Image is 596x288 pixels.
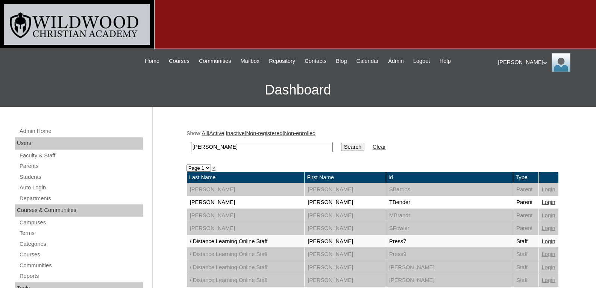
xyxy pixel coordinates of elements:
span: Communities [199,57,231,66]
a: All [202,130,208,136]
td: [PERSON_NAME] [305,183,385,196]
a: Parents [19,162,143,171]
a: Students [19,172,143,182]
td: First Name [305,172,385,183]
a: Campuses [19,218,143,227]
td: Parent [513,209,538,222]
span: Contacts [305,57,326,66]
td: Staff [513,261,538,274]
a: Login [542,186,555,192]
td: / Distance Learning Online Staff [187,274,305,287]
div: [PERSON_NAME] [498,53,588,72]
span: Calendar [356,57,379,66]
a: Reports [19,271,143,281]
td: [PERSON_NAME] [386,274,513,287]
td: [PERSON_NAME] [187,196,305,209]
td: [PERSON_NAME] [305,261,385,274]
a: Login [542,225,555,231]
span: Courses [169,57,190,66]
td: / Distance Learning Online Staff [187,248,305,261]
a: Home [141,57,163,66]
span: Logout [413,57,430,66]
td: Parent [513,183,538,196]
td: Id [386,172,513,183]
a: Login [542,277,555,283]
a: Mailbox [237,57,264,66]
a: Login [542,251,555,257]
a: Admin Home [19,126,143,136]
td: [PERSON_NAME] [187,222,305,235]
a: Non-enrolled [284,130,315,136]
a: Clear [373,144,386,150]
td: [PERSON_NAME] [305,209,385,222]
td: SFowler [386,222,513,235]
input: Search [191,142,333,152]
a: Courses [19,250,143,259]
img: Jill Isaac [552,53,570,72]
td: [PERSON_NAME] [305,222,385,235]
span: Mailbox [241,57,260,66]
td: [PERSON_NAME] [187,183,305,196]
td: TBender [386,196,513,209]
a: Communities [195,57,235,66]
td: MBrandt [386,209,513,222]
td: [PERSON_NAME] [187,209,305,222]
a: Non-registered [246,130,283,136]
span: Blog [336,57,347,66]
td: / Distance Learning Online Staff [187,235,305,248]
a: Contacts [301,57,330,66]
td: Parent [513,222,538,235]
h3: Dashboard [4,73,592,107]
td: Press7 [386,235,513,248]
a: Repository [265,57,299,66]
a: Help [436,57,455,66]
a: Admin [384,57,408,66]
td: Staff [513,235,538,248]
td: / Distance Learning Online Staff [187,261,305,274]
td: Parent [513,196,538,209]
img: logo-white.png [4,4,150,45]
a: Faculty & Staff [19,151,143,160]
td: Staff [513,248,538,261]
a: Categories [19,239,143,249]
td: Staff [513,274,538,287]
td: Type [513,172,538,183]
td: [PERSON_NAME] [305,235,385,248]
a: Courses [165,57,193,66]
a: Blog [332,57,350,66]
div: Users [15,137,143,149]
span: Home [145,57,159,66]
td: [PERSON_NAME] [305,248,385,261]
div: Courses & Communities [15,204,143,216]
a: Auto Login [19,183,143,192]
td: SBarrios [386,183,513,196]
a: Login [542,264,555,270]
span: Admin [388,57,404,66]
td: Last Name [187,172,305,183]
a: Login [542,238,555,244]
span: Repository [269,57,295,66]
input: Search [341,143,364,151]
a: Login [542,199,555,205]
a: » [212,165,215,171]
td: [PERSON_NAME] [305,274,385,287]
a: Terms [19,229,143,238]
td: [PERSON_NAME] [386,261,513,274]
a: Login [542,212,555,218]
td: [PERSON_NAME] [305,196,385,209]
a: Inactive [226,130,245,136]
span: Help [440,57,451,66]
a: Communities [19,261,143,270]
td: Press9 [386,248,513,261]
a: Logout [409,57,434,66]
a: Active [209,130,224,136]
a: Departments [19,194,143,203]
div: Show: | | | | [187,130,559,156]
a: Calendar [353,57,382,66]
